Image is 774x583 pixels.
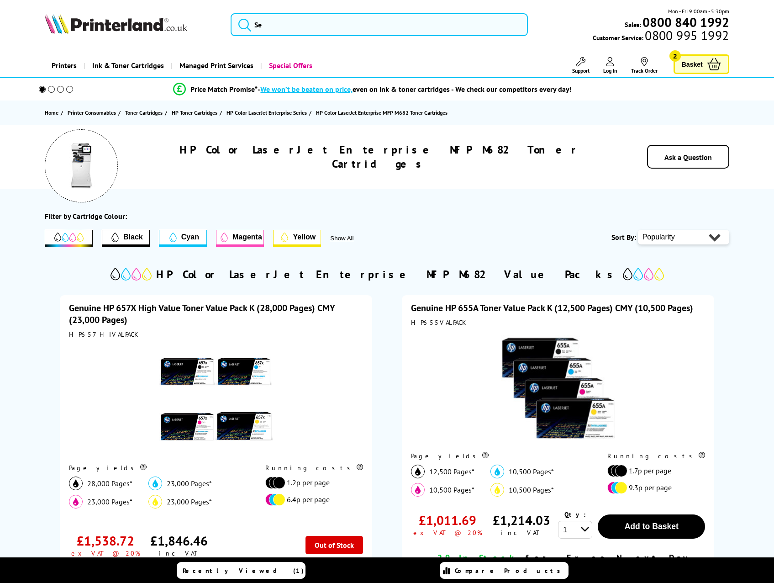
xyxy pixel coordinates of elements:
[125,108,165,117] a: Toner Cartridges
[265,493,358,506] li: 6.4p per page
[572,67,590,74] span: Support
[455,567,565,575] span: Compare Products
[92,54,164,77] span: Ink & Toner Cartridges
[45,212,127,221] div: Filter by Cartridge Colour:
[437,552,518,563] span: 29 In Stock
[411,452,588,460] div: Page yields
[45,54,84,77] a: Printers
[45,14,219,36] a: Printerland Logo
[125,108,163,117] span: Toner Cartridges
[643,31,729,40] span: 0800 995 1992
[293,233,316,241] span: Yellow
[625,20,641,29] span: Sales:
[84,54,171,77] a: Ink & Toner Cartridges
[159,343,273,457] img: HP 657X High Value Toner Value Pack K (28,000 Pages) CMY (23,000 Pages)
[156,267,618,281] h2: HP Color LaserJet Enterprise MFP M682 Value Packs
[71,549,140,557] div: ex VAT @ 20%
[190,85,258,94] span: Price Match Promise*
[159,230,207,247] button: Cyan
[509,467,554,476] span: 10,500 Pages*
[598,514,705,539] button: Add to Basket
[146,143,613,171] h1: HP Color LaserJet Enterprise MFP M682 Toner Cartridges
[603,57,617,74] a: Log In
[419,512,476,529] div: £1,011.69
[69,330,363,339] div: HP657HIVALPACK
[490,465,504,478] img: cyan_icon.svg
[564,510,586,519] span: Qty:
[674,54,729,74] a: Basket 2
[330,235,378,242] button: Show All
[148,495,162,509] img: yellow_icon.svg
[440,562,569,579] a: Compare Products
[493,512,550,529] div: £1,214.03
[501,331,615,445] img: HP 655A Toner Value Pack K (12,500 Pages) CMY (10,500 Pages)
[226,108,307,117] span: HP Color LaserJet Enterprise Series
[68,108,116,117] span: Printer Consumables
[260,54,319,77] a: Special Offers
[181,233,199,241] span: Cyan
[77,532,134,549] div: £1,538.72
[183,567,304,575] span: Recently Viewed (1)
[167,479,212,488] span: 23,000 Pages*
[413,529,482,537] div: ex VAT @ 20%
[641,18,729,26] a: 0800 840 1992
[607,482,700,494] li: 9.3p per page
[603,67,617,74] span: Log In
[664,153,712,162] a: Ask a Question
[411,302,693,314] a: Genuine HP 655A Toner Value Pack K (12,500 Pages) CMY (10,500 Pages)
[231,13,528,36] input: Se
[668,7,729,16] span: Mon - Fri 9:00am - 5:30pm
[69,464,246,472] div: Page yields
[148,477,162,490] img: cyan_icon.svg
[58,143,104,189] img: HP Color LaserJet Enterprise MFP M682 Multifunction Printer Toner Cartridges
[258,85,572,94] div: - even on ink & toner cartridges - We check our competitors every day!
[429,485,474,494] span: 10,500 Pages*
[87,479,132,488] span: 28,000 Pages*
[68,108,118,117] a: Printer Consumables
[150,532,208,549] div: £1,846.46
[265,464,363,472] div: Running costs
[45,14,187,34] img: Printerland Logo
[411,465,425,478] img: black_icon.svg
[490,483,504,497] img: yellow_icon.svg
[172,108,217,117] span: HP Toner Cartridges
[429,467,474,476] span: 12,500 Pages*
[123,233,143,241] span: Black
[316,109,448,116] span: HP Color LaserJet Enterprise MFP M682 Toner Cartridges
[26,81,719,97] li: modal_Promise
[669,50,681,62] span: 2
[69,477,83,490] img: black_icon.svg
[232,233,262,241] span: Magenta
[509,485,554,494] span: 10,500 Pages*
[437,552,692,573] span: for Free Next Day Delivery*
[411,483,425,497] img: magenta_icon.svg
[158,549,200,557] div: inc VAT
[260,85,353,94] span: We won’t be beaten on price,
[172,108,220,117] a: HP Toner Cartridges
[411,318,705,327] div: HP655VALPACK
[572,57,590,74] a: Support
[305,536,363,554] div: Out of Stock
[611,233,636,242] span: Sort By:
[167,497,212,506] span: 23,000 Pages*
[593,31,729,42] span: Customer Service:
[631,57,658,74] a: Track Order
[607,465,700,477] li: 1.7p per page
[87,497,132,506] span: 23,000 Pages*
[607,452,705,460] div: Running costs
[171,54,260,77] a: Managed Print Services
[69,302,335,326] a: Genuine HP 657X High Value Toner Value Pack K (28,000 Pages) CMY (23,000 Pages)
[226,108,309,117] a: HP Color LaserJet Enterprise Series
[216,230,264,247] button: Magenta
[177,562,305,579] a: Recently Viewed (1)
[69,495,83,509] img: magenta_icon.svg
[642,14,729,31] b: 0800 840 1992
[45,108,61,117] a: Home
[625,522,679,531] span: Add to Basket
[265,477,358,489] li: 1.2p per page
[102,230,150,247] button: Filter by Black
[273,230,321,247] button: Yellow
[682,58,703,70] span: Basket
